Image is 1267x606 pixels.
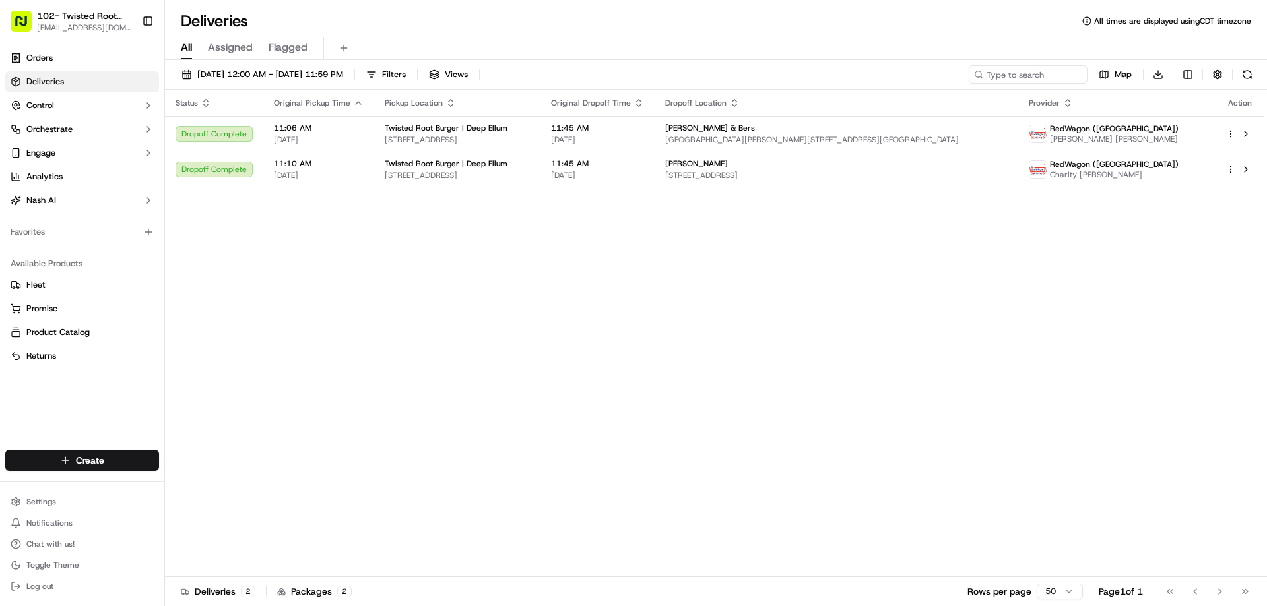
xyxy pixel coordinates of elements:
[445,69,468,80] span: Views
[5,450,159,471] button: Create
[5,95,159,116] button: Control
[665,123,755,133] span: [PERSON_NAME] & Bers
[241,586,255,597] div: 2
[26,303,57,315] span: Promise
[176,98,198,108] span: Status
[26,171,63,183] span: Analytics
[5,493,159,511] button: Settings
[5,514,159,532] button: Notifications
[551,98,631,108] span: Original Dropoff Time
[1029,125,1047,142] img: time_to_eat_nevada_logo
[665,158,728,169] span: [PERSON_NAME]
[1094,16,1251,26] span: All times are displayed using CDT timezone
[26,326,90,338] span: Product Catalog
[197,69,343,80] span: [DATE] 12:00 AM - [DATE] 11:59 PM
[1099,585,1143,598] div: Page 1 of 1
[11,326,154,338] a: Product Catalog
[5,119,159,140] button: Orchestrate
[5,253,159,274] div: Available Products
[5,222,159,243] div: Favorites
[26,279,46,291] span: Fleet
[1238,65,1256,84] button: Refresh
[5,346,159,367] button: Returns
[360,65,412,84] button: Filters
[274,123,364,133] span: 11:06 AM
[1029,161,1047,178] img: time_to_eat_nevada_logo
[181,40,192,55] span: All
[1226,98,1254,108] div: Action
[26,147,55,159] span: Engage
[26,560,79,570] span: Toggle Theme
[11,350,154,362] a: Returns
[665,98,727,108] span: Dropoff Location
[5,71,159,92] a: Deliveries
[5,577,159,595] button: Log out
[269,40,308,55] span: Flagged
[551,135,644,145] span: [DATE]
[26,76,64,88] span: Deliveries
[76,454,104,467] span: Create
[1050,169,1179,180] span: Charity [PERSON_NAME]
[1093,65,1138,84] button: Map
[26,518,73,528] span: Notifications
[5,274,159,295] button: Fleet
[1050,134,1179,144] span: [PERSON_NAME] [PERSON_NAME]
[423,65,474,84] button: Views
[176,65,349,84] button: [DATE] 12:00 AM - [DATE] 11:59 PM
[385,135,530,145] span: [STREET_ADDRESS]
[11,303,154,315] a: Promise
[181,585,255,598] div: Deliveries
[37,9,131,22] button: 102- Twisted Root Burger - Deep Ellum
[37,22,131,33] button: [EMAIL_ADDRESS][DOMAIN_NAME]
[208,40,253,55] span: Assigned
[665,170,1008,181] span: [STREET_ADDRESS]
[1029,98,1060,108] span: Provider
[274,158,364,169] span: 11:10 AM
[385,158,507,169] span: Twisted Root Burger | Deep Ellum
[5,322,159,343] button: Product Catalog
[337,586,352,597] div: 2
[5,5,137,37] button: 102- Twisted Root Burger - Deep Ellum[EMAIL_ADDRESS][DOMAIN_NAME]
[1050,123,1179,134] span: RedWagon ([GEOGRAPHIC_DATA])
[551,158,644,169] span: 11:45 AM
[1050,159,1179,169] span: RedWagon ([GEOGRAPHIC_DATA])
[5,190,159,211] button: Nash AI
[551,170,644,181] span: [DATE]
[11,279,154,291] a: Fleet
[181,11,248,32] h1: Deliveries
[1115,69,1132,80] span: Map
[5,47,159,69] a: Orders
[274,135,364,145] span: [DATE]
[967,585,1031,598] p: Rows per page
[26,350,56,362] span: Returns
[26,497,56,507] span: Settings
[5,535,159,553] button: Chat with us!
[5,166,159,187] a: Analytics
[274,170,364,181] span: [DATE]
[551,123,644,133] span: 11:45 AM
[5,142,159,164] button: Engage
[382,69,406,80] span: Filters
[665,135,1008,145] span: [GEOGRAPHIC_DATA][PERSON_NAME][STREET_ADDRESS][GEOGRAPHIC_DATA]
[26,195,56,206] span: Nash AI
[274,98,350,108] span: Original Pickup Time
[26,581,53,591] span: Log out
[385,170,530,181] span: [STREET_ADDRESS]
[26,100,54,111] span: Control
[277,585,352,598] div: Packages
[5,298,159,319] button: Promise
[26,539,75,549] span: Chat with us!
[5,556,159,574] button: Toggle Theme
[26,123,73,135] span: Orchestrate
[26,52,53,64] span: Orders
[969,65,1088,84] input: Type to search
[385,98,443,108] span: Pickup Location
[385,123,507,133] span: Twisted Root Burger | Deep Ellum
